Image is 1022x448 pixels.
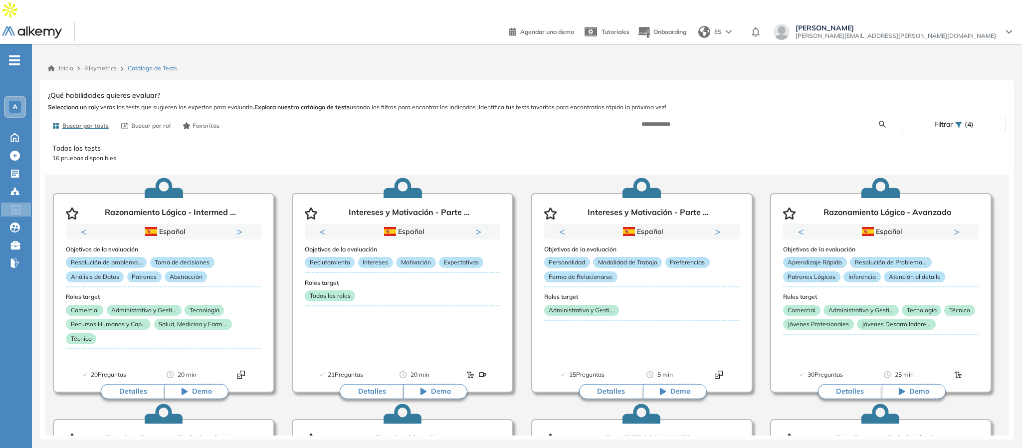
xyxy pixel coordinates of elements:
[714,27,722,36] span: ES
[965,117,974,132] span: (4)
[66,246,261,253] h3: Objetivos de la evaluación
[857,319,935,330] p: Jóvenes Desarrolladore...
[236,226,246,236] button: Next
[178,370,197,380] span: 20 min
[726,30,732,34] img: arrow
[862,227,874,236] img: ESP
[796,24,996,32] span: [PERSON_NAME]
[52,154,1002,163] p: 16 pruebas disponibles
[150,257,214,268] p: Toma de decisiones
[606,434,691,446] p: Test [PERSON_NAME]
[328,370,363,380] span: 21 Preguntas
[843,271,880,282] p: Inferencia
[885,239,893,241] button: 2
[544,305,619,316] p: Administrativo y Gesti...
[101,384,165,399] button: Detalles
[128,64,177,73] span: Catálogo de Tests
[168,239,176,241] button: 2
[9,59,20,61] i: -
[783,257,847,268] p: Aprendizaje Rápido
[193,121,219,130] span: Favoritos
[410,370,429,380] span: 20 min
[48,117,113,134] button: Buscar por tests
[602,28,629,35] span: Tutoriales
[954,371,962,379] img: Format test logo
[909,387,929,397] span: Demo
[305,246,500,253] h3: Objetivos de la evaluación
[154,319,232,330] p: Salud, Medicina y Farm...
[972,400,1022,448] div: Widget de chat
[101,226,226,237] div: Español
[818,226,944,237] div: Español
[869,239,881,241] button: 1
[934,117,953,132] span: Filtrar
[48,103,96,111] b: Selecciona un rol
[2,26,62,39] img: Logo
[569,370,605,380] span: 15 Preguntas
[396,257,435,268] p: Motivación
[796,32,996,40] span: [PERSON_NAME][EMAIL_ADDRESS][PERSON_NAME][DOMAIN_NAME]
[783,319,854,330] p: Jóvenes Profesionales
[305,279,500,286] h3: Roles target
[559,226,569,236] button: Previous
[698,26,710,38] img: world
[582,19,629,45] a: Tutoriales
[798,226,808,236] button: Previous
[66,319,151,330] p: Recursos Humanos y Cap...
[131,121,171,130] span: Buscar por rol
[66,271,124,282] p: Análisis de Datos
[623,227,635,236] img: ESP
[475,226,485,236] button: Next
[466,371,474,379] img: Format test logo
[593,257,662,268] p: Modalidad de Trabajo
[107,305,182,316] p: Administrativo y Gesti...
[895,370,914,380] span: 25 min
[376,434,442,446] p: Test Desiderativo
[66,293,261,300] h3: Roles target
[637,21,686,43] button: Onboarding
[404,384,467,399] button: Demo
[305,257,355,268] p: Reclutamiento
[944,305,975,316] p: Técnico
[340,384,404,399] button: Detalles
[665,257,710,268] p: Preferencias
[81,226,91,236] button: Previous
[902,305,941,316] p: Tecnología
[954,226,964,236] button: Next
[84,64,117,72] span: Alkymetrics
[509,25,574,37] a: Agendar una demo
[62,121,109,130] span: Buscar por tests
[972,400,1022,448] iframe: Chat Widget
[544,246,740,253] h3: Objetivos de la evaluación
[715,371,723,379] img: Format test logo
[884,271,945,282] p: Atención al detalle
[48,90,160,101] span: ¿Qué habilidades quieres evaluar?
[653,28,686,35] span: Onboarding
[478,371,486,379] img: Format test logo
[48,103,1006,112] span: y verás los tests que sugieren los expertos para evaluarlo. usando los filtros para encontrar los...
[520,28,574,35] span: Agendar una demo
[783,271,840,282] p: Patrones Lógicos
[237,371,245,379] img: Format test logo
[127,271,162,282] p: Patrones
[117,117,175,134] button: Buscar por rol
[145,227,157,236] img: ESP
[783,246,979,253] h3: Objetivos de la evaluación
[340,226,465,237] div: Español
[646,239,654,241] button: 2
[715,226,725,236] button: Next
[320,226,330,236] button: Previous
[48,64,73,73] a: Inicio
[66,305,103,316] p: Comercial
[808,370,843,380] span: 30 Preguntas
[850,257,931,268] p: Resolución de Problema...
[305,290,355,301] p: Todos los roles
[66,333,96,344] p: Técnico
[349,208,470,220] p: Intereses y Motivación - Parte ...
[66,257,147,268] p: Resolución de problema...
[670,387,690,397] span: Demo
[384,227,396,236] img: ESP
[783,305,820,316] p: Comercial
[882,384,946,399] button: Demo
[588,208,709,220] p: Intereses y Motivación - Parte ...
